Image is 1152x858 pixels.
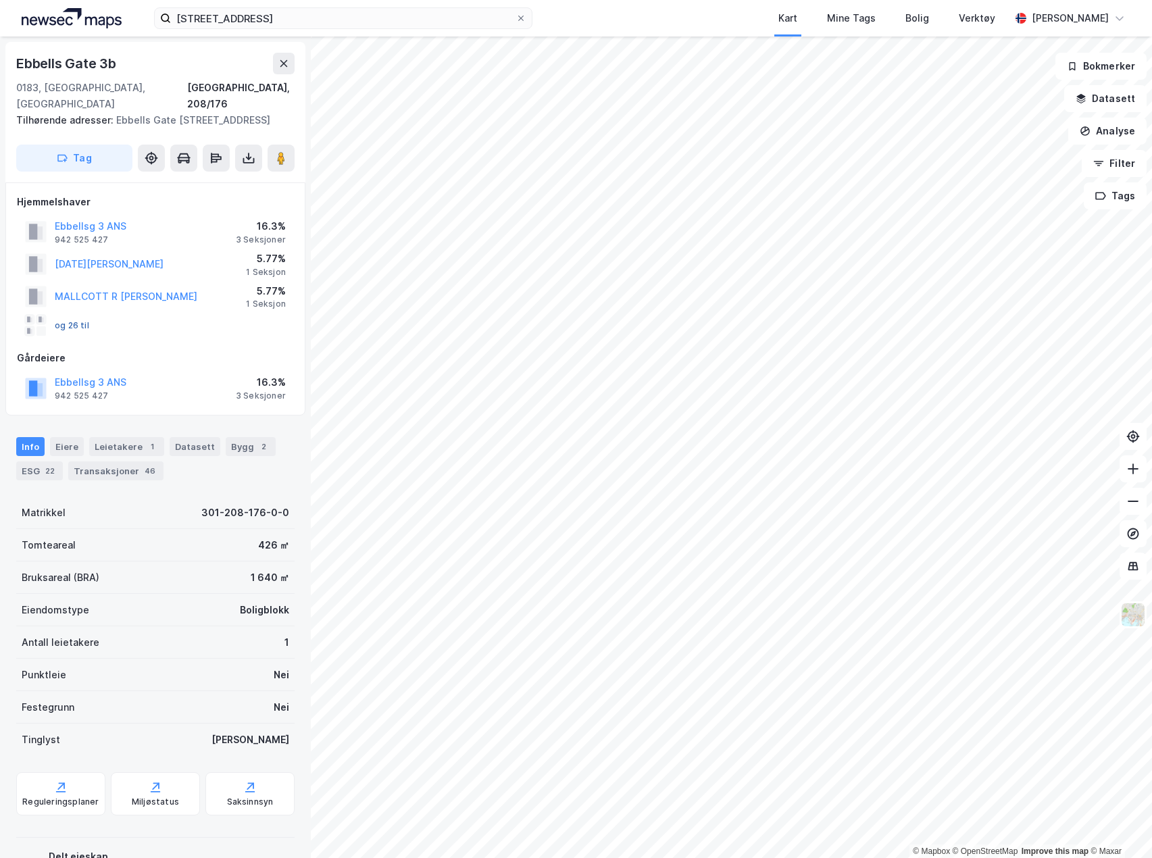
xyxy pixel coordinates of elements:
div: Matrikkel [22,505,66,521]
div: Gårdeiere [17,350,294,366]
input: Søk på adresse, matrikkel, gårdeiere, leietakere eller personer [171,8,516,28]
div: Hjemmelshaver [17,194,294,210]
div: Ebbells Gate [STREET_ADDRESS] [16,112,284,128]
div: 16.3% [236,374,286,390]
a: Improve this map [1022,847,1088,856]
div: 3 Seksjoner [236,234,286,245]
div: Nei [274,667,289,683]
a: OpenStreetMap [953,847,1018,856]
div: [GEOGRAPHIC_DATA], 208/176 [187,80,295,112]
div: Verktøy [959,10,995,26]
div: Eiere [50,437,84,456]
div: 5.77% [246,283,286,299]
div: 1 640 ㎡ [251,570,289,586]
div: 0183, [GEOGRAPHIC_DATA], [GEOGRAPHIC_DATA] [16,80,187,112]
button: Bokmerker [1055,53,1147,80]
div: 426 ㎡ [258,537,289,553]
div: Nei [274,699,289,715]
div: Datasett [170,437,220,456]
div: Leietakere [89,437,164,456]
div: 2 [257,440,270,453]
div: Mine Tags [827,10,876,26]
div: 942 525 427 [55,390,108,401]
div: Miljøstatus [132,797,179,807]
div: [PERSON_NAME] [1032,10,1109,26]
div: ESG [16,461,63,480]
div: Eiendomstype [22,602,89,618]
div: 16.3% [236,218,286,234]
div: Kart [778,10,797,26]
div: Tomteareal [22,537,76,553]
div: 5.77% [246,251,286,267]
div: Bolig [905,10,929,26]
div: 1 Seksjon [246,267,286,278]
div: Punktleie [22,667,66,683]
img: logo.a4113a55bc3d86da70a041830d287a7e.svg [22,8,122,28]
div: Reguleringsplaner [22,797,99,807]
div: 22 [43,464,57,478]
div: Transaksjoner [68,461,164,480]
button: Datasett [1064,85,1147,112]
img: Z [1120,602,1146,628]
a: Mapbox [913,847,950,856]
div: 1 Seksjon [246,299,286,309]
div: Bygg [226,437,276,456]
div: 1 [145,440,159,453]
div: 1 [284,634,289,651]
div: Boligblokk [240,602,289,618]
span: Tilhørende adresser: [16,114,116,126]
div: Tinglyst [22,732,60,748]
div: Antall leietakere [22,634,99,651]
div: Saksinnsyn [227,797,274,807]
div: Ebbells Gate 3b [16,53,119,74]
div: Bruksareal (BRA) [22,570,99,586]
iframe: Chat Widget [1084,793,1152,858]
div: 3 Seksjoner [236,390,286,401]
button: Tags [1084,182,1147,209]
div: 46 [142,464,158,478]
div: Festegrunn [22,699,74,715]
div: Kontrollprogram for chat [1084,793,1152,858]
div: [PERSON_NAME] [211,732,289,748]
div: 942 525 427 [55,234,108,245]
div: Info [16,437,45,456]
button: Analyse [1068,118,1147,145]
button: Filter [1082,150,1147,177]
div: 301-208-176-0-0 [201,505,289,521]
button: Tag [16,145,132,172]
